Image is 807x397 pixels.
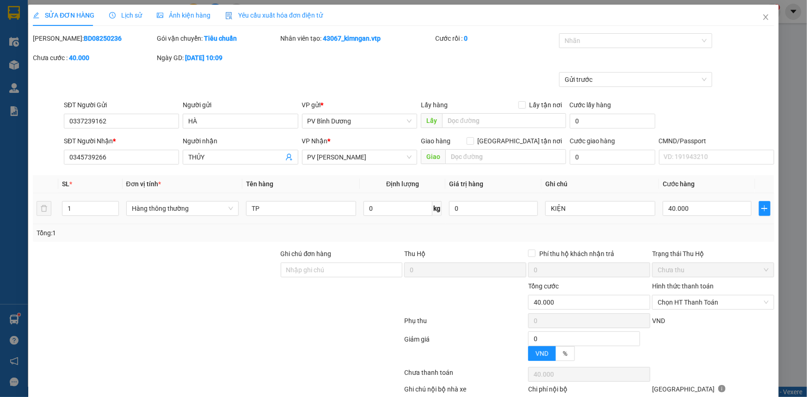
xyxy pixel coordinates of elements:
[88,42,130,49] span: 09:39:24 [DATE]
[109,12,116,18] span: clock-circle
[421,149,445,164] span: Giao
[323,35,381,42] b: 43067_kimngan.vtp
[652,249,774,259] div: Trạng thái Thu Hộ
[9,21,21,44] img: logo
[759,201,770,216] button: plus
[126,180,161,188] span: Đơn vị tính
[225,12,323,19] span: Yêu cầu xuất hóa đơn điện tử
[435,33,557,43] div: Cước rồi :
[302,100,417,110] div: VP gửi
[542,175,659,193] th: Ghi chú
[421,101,448,109] span: Lấy hàng
[308,150,412,164] span: PV Nam Đong
[404,367,528,384] div: Chưa thanh toán
[157,12,163,18] span: picture
[570,101,611,109] label: Cước lấy hàng
[84,35,122,42] b: BD08250236
[204,35,237,42] b: Tiêu chuẩn
[449,180,483,188] span: Giá trị hàng
[663,180,695,188] span: Cước hàng
[404,334,528,365] div: Giảm giá
[157,33,279,43] div: Gói vận chuyển:
[570,114,655,128] input: Cước lấy hàng
[64,136,179,146] div: SĐT Người Nhận
[421,113,442,128] span: Lấy
[33,33,155,43] div: [PERSON_NAME]:
[64,100,179,110] div: SĐT Người Gửi
[225,12,233,19] img: icon
[157,53,279,63] div: Ngày GD:
[37,228,312,238] div: Tổng: 1
[563,350,567,357] span: %
[762,13,770,21] span: close
[24,15,75,49] strong: CÔNG TY TNHH [GEOGRAPHIC_DATA] 214 QL13 - P.26 - Q.BÌNH THẠNH - TP HCM 1900888606
[570,150,655,165] input: Cước giao hàng
[281,33,434,43] div: Nhân viên tạo:
[474,136,566,146] span: [GEOGRAPHIC_DATA] tận nơi
[33,12,94,19] span: SỬA ĐƠN HÀNG
[432,201,442,216] span: kg
[652,282,714,290] label: Hình thức thanh toán
[718,385,726,392] span: info-circle
[32,55,107,62] strong: BIÊN NHẬN GỬI HÀNG HOÁ
[69,54,89,61] b: 40.000
[9,64,19,78] span: Nơi gửi:
[93,35,130,42] span: BD08250235
[132,202,234,215] span: Hàng thông thường
[71,64,86,78] span: Nơi nhận:
[281,250,332,257] label: Ghi chú đơn hàng
[37,201,51,216] button: delete
[658,295,769,309] span: Chọn HT Thanh Toán
[183,100,298,110] div: Người gửi
[570,137,616,145] label: Cước giao hàng
[386,180,419,188] span: Định lượng
[33,53,155,63] div: Chưa cước :
[281,263,403,277] input: Ghi chú đơn hàng
[404,250,425,257] span: Thu Hộ
[652,317,665,324] span: VND
[464,35,468,42] b: 0
[421,137,450,145] span: Giao hàng
[536,249,618,259] span: Phí thu hộ khách nhận trả
[528,282,559,290] span: Tổng cước
[93,65,116,70] span: PV Đắk Mil
[759,205,770,212] span: plus
[285,153,293,161] span: user-add
[545,201,655,216] input: Ghi Chú
[445,149,566,164] input: Dọc đường
[246,201,356,216] input: VD: Bàn, Ghế
[157,12,210,19] span: Ảnh kiện hàng
[109,12,142,19] span: Lịch sử
[536,350,548,357] span: VND
[183,136,298,146] div: Người nhận
[526,100,566,110] span: Lấy tận nơi
[185,54,222,61] b: [DATE] 10:09
[659,136,774,146] div: CMND/Passport
[33,12,39,18] span: edit
[753,5,779,31] button: Close
[62,180,69,188] span: SL
[658,263,769,277] span: Chưa thu
[302,137,328,145] span: VP Nhận
[308,114,412,128] span: PV Bình Dương
[565,73,707,86] span: Gửi trước
[246,180,273,188] span: Tên hàng
[442,113,566,128] input: Dọc đường
[404,316,528,332] div: Phụ thu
